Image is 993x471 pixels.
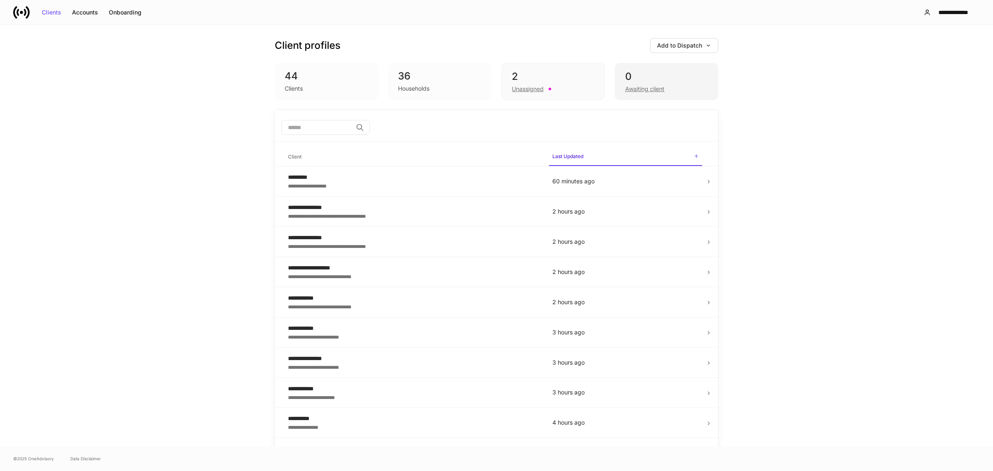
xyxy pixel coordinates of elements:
button: Onboarding [103,6,147,19]
button: Add to Dispatch [650,38,718,53]
p: 60 minutes ago [552,177,699,185]
p: 2 hours ago [552,207,699,216]
div: Awaiting client [625,85,664,93]
div: Add to Dispatch [657,43,711,48]
div: 0 [625,70,708,83]
div: Households [398,84,429,93]
h6: Client [288,153,302,161]
p: 3 hours ago [552,328,699,336]
p: 2 hours ago [552,298,699,306]
p: 2 hours ago [552,268,699,276]
div: 44 [285,70,368,83]
div: 0Awaiting client [615,63,718,100]
h6: Last Updated [552,152,583,160]
p: 4 hours ago [552,418,699,427]
span: Last Updated [549,148,702,166]
div: Clients [42,10,61,15]
h3: Client profiles [275,39,341,52]
div: 2Unassigned [501,63,605,100]
span: © 2025 OneAdvisory [13,455,54,462]
p: 3 hours ago [552,388,699,397]
div: Clients [285,84,303,93]
a: Data Disclaimer [70,455,101,462]
div: Unassigned [512,85,544,93]
div: 36 [398,70,482,83]
p: 3 hours ago [552,358,699,367]
button: Clients [36,6,67,19]
div: Onboarding [109,10,142,15]
p: 2 hours ago [552,238,699,246]
div: 2 [512,70,595,83]
span: Client [285,149,542,166]
button: Accounts [67,6,103,19]
div: Accounts [72,10,98,15]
